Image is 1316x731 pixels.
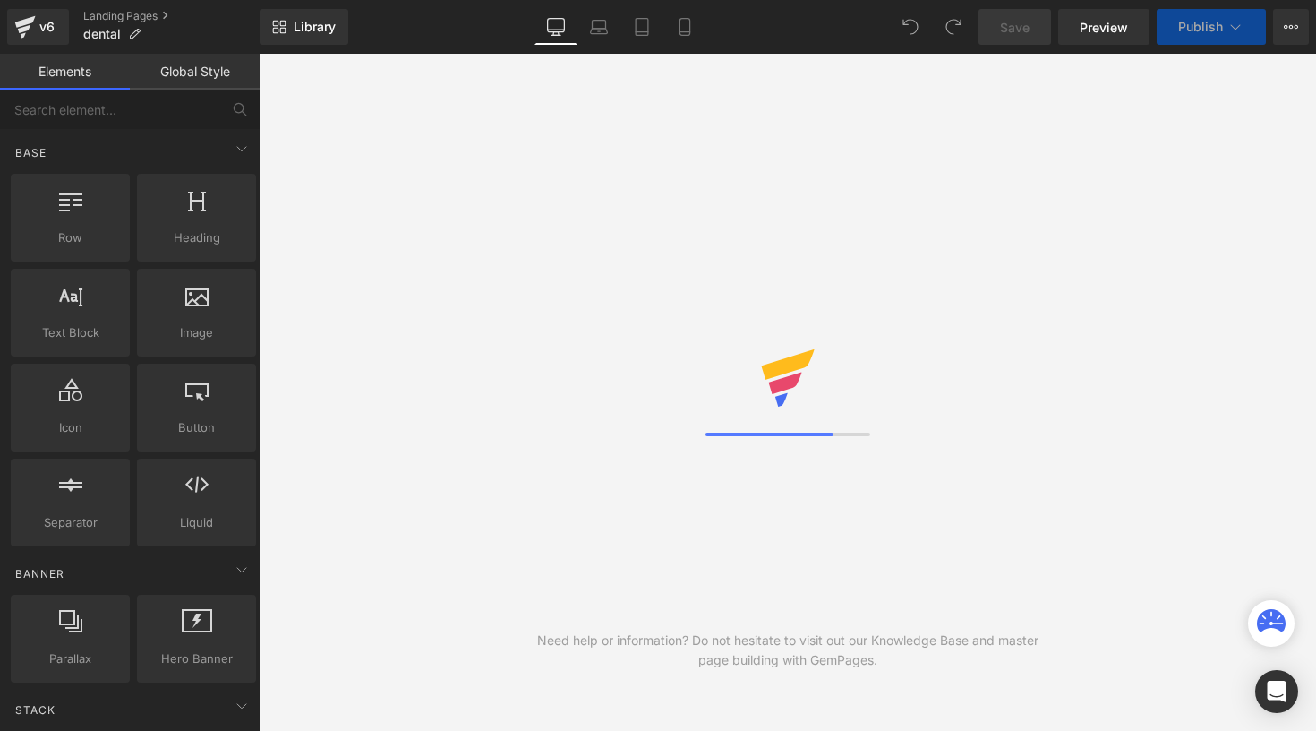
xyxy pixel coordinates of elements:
span: Heading [142,228,251,247]
span: Stack [13,701,57,718]
span: Save [1000,18,1030,37]
span: Button [142,418,251,437]
button: Redo [936,9,971,45]
span: Text Block [16,323,124,342]
div: v6 [36,15,58,39]
a: Desktop [534,9,577,45]
span: Row [16,228,124,247]
button: More [1273,9,1309,45]
span: Banner [13,565,66,582]
a: v6 [7,9,69,45]
span: Separator [16,513,124,532]
a: Landing Pages [83,9,260,23]
a: Mobile [663,9,706,45]
a: New Library [260,9,348,45]
span: Parallax [16,649,124,668]
span: Preview [1080,18,1128,37]
a: Global Style [130,54,260,90]
span: Publish [1178,20,1223,34]
a: Tablet [620,9,663,45]
span: Hero Banner [142,649,251,668]
span: Base [13,144,48,161]
a: Preview [1058,9,1149,45]
span: Image [142,323,251,342]
span: Library [294,19,336,35]
span: Liquid [142,513,251,532]
span: dental [83,27,121,41]
span: Icon [16,418,124,437]
button: Publish [1157,9,1266,45]
div: Need help or information? Do not hesitate to visit out our Knowledge Base and master page buildin... [523,631,1052,670]
div: Open Intercom Messenger [1255,670,1298,713]
a: Laptop [577,9,620,45]
button: Undo [893,9,928,45]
